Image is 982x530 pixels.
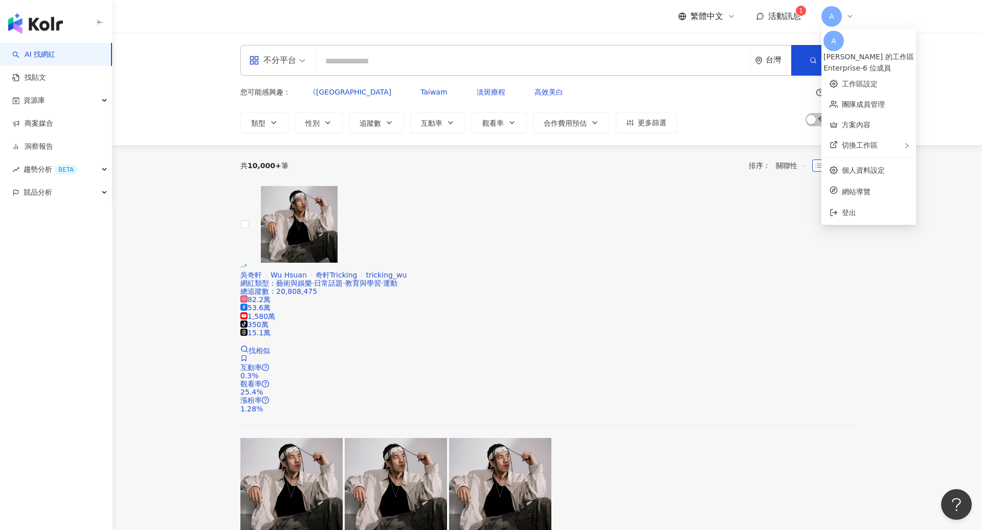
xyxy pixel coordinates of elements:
[544,119,587,127] span: 合作費用預估
[309,88,391,96] span: 《[GEOGRAPHIC_DATA]
[472,112,527,133] button: 觀看率
[842,186,908,197] span: 網站導覽
[271,271,307,279] span: Wu Hsuan
[240,295,271,304] span: 82.2萬
[240,372,854,380] div: 0.3%
[240,363,262,372] span: 互動率
[823,62,914,74] div: Enterprise - 6 位成員
[240,380,262,388] span: 觀看率
[533,112,610,133] button: 合作費用預估
[298,82,402,102] button: 《[GEOGRAPHIC_DATA]
[466,82,516,102] button: 淡斑療程
[410,82,458,102] button: Taiwam
[251,119,265,127] span: 類型
[314,279,343,287] span: 日常話題
[534,88,563,96] span: 高效美白
[240,112,288,133] button: 類型
[343,279,345,287] span: ·
[638,119,666,127] span: 更多篩選
[842,100,885,108] a: 團隊成員管理
[24,158,78,181] span: 趨勢分析
[316,271,358,279] span: 奇軒Tricking
[276,279,312,287] span: 藝術與娛樂
[54,165,78,175] div: BETA
[240,329,271,337] span: 15.1萬
[8,13,63,34] img: logo
[312,279,314,287] span: ·
[421,119,442,127] span: 互動率
[941,489,972,520] iframe: Help Scout Beacon - Open
[690,11,723,22] span: 繁體中文
[12,50,55,60] a: searchAI 找網紅
[345,279,381,287] span: 教育與學習
[240,396,262,404] span: 漲粉率
[12,166,19,173] span: rise
[240,304,271,312] span: 53.6萬
[240,88,291,96] span: 您可能感興趣：
[768,11,801,21] span: 活動訊息
[249,347,270,355] span: 找相似
[240,279,854,287] div: 網紅類型 ：
[240,405,854,413] div: 1.28%
[24,89,45,112] span: 資源庫
[842,141,878,149] span: 切換工作區
[12,142,53,152] a: 洞察報告
[842,209,856,217] span: 登出
[249,52,296,68] div: 不分平台
[904,143,910,149] span: right
[477,88,505,96] span: 淡斑療程
[766,56,791,64] div: 台灣
[482,119,504,127] span: 觀看率
[240,162,288,170] div: 共 筆
[524,82,574,102] button: 高效美白
[261,186,338,263] img: KOL Avatar
[248,162,281,170] span: 10,000+
[12,73,46,83] a: 找貼文
[240,388,854,396] div: 25.4%
[249,55,259,65] span: appstore
[749,157,812,174] div: 排序：
[616,112,677,133] button: 更多篩選
[240,345,270,355] a: 找相似
[305,119,320,127] span: 性別
[262,397,269,404] span: question-circle
[262,364,269,371] span: question-circle
[796,6,806,16] sup: 1
[791,45,854,76] button: 搜尋
[12,119,53,129] a: 商案媒合
[262,380,269,387] span: question-circle
[295,112,343,133] button: 性別
[420,88,447,96] span: Taiwam
[755,57,763,64] span: environment
[383,279,397,287] span: 運動
[410,112,465,133] button: 互動率
[240,320,269,329] span: 350萬
[24,181,52,204] span: 競品分析
[366,271,407,279] span: tricking_wu
[842,166,885,174] a: 個人資料設定
[842,80,878,88] a: 工作區設定
[821,56,835,64] span: 搜尋
[349,112,404,133] button: 追蹤數
[823,51,914,62] div: [PERSON_NAME] 的工作區
[776,157,807,174] span: 關聯性
[240,287,854,295] div: 總追蹤數 ： 20,808,475
[799,7,803,14] span: 1
[240,271,262,279] span: 吳奇軒
[360,119,381,127] span: 追蹤數
[816,89,823,96] span: question-circle
[240,312,275,320] span: 1,580萬
[381,279,383,287] span: ·
[831,35,836,47] span: A
[829,11,834,22] span: A
[842,121,871,129] a: 方案內容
